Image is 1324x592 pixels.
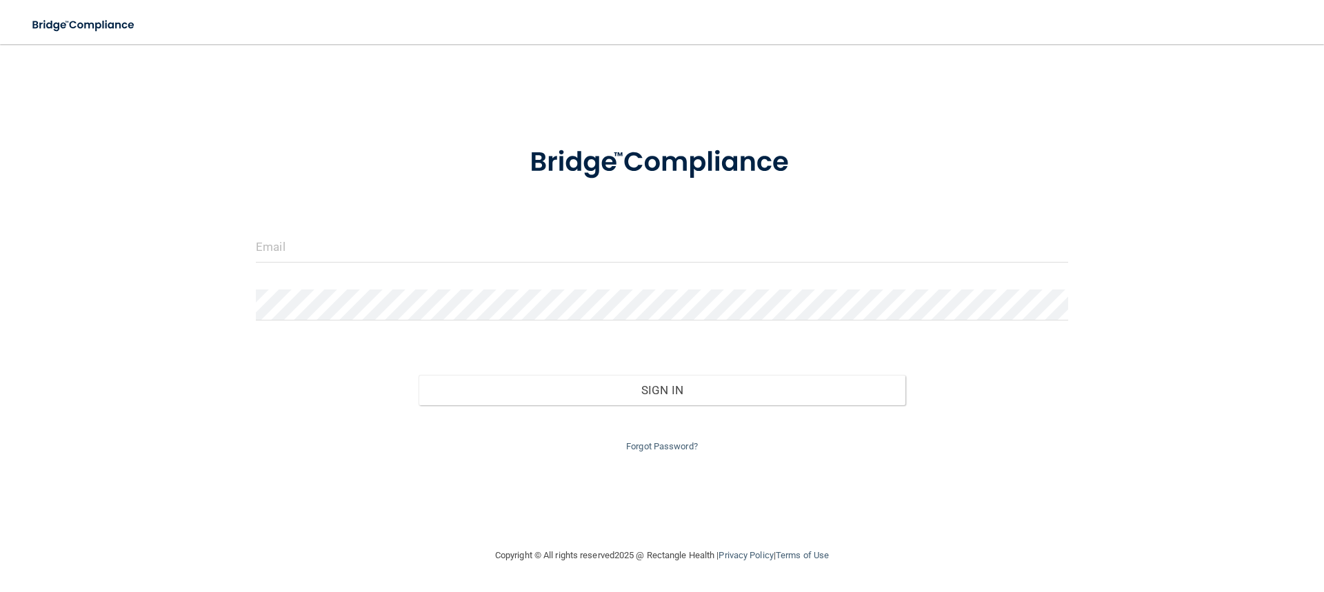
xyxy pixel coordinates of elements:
[419,375,906,405] button: Sign In
[719,550,773,560] a: Privacy Policy
[626,441,698,451] a: Forgot Password?
[501,127,823,198] img: bridge_compliance_login_screen.278c3ca4.svg
[776,550,829,560] a: Terms of Use
[21,11,148,39] img: bridge_compliance_login_screen.278c3ca4.svg
[410,533,914,578] div: Copyright © All rights reserved 2025 @ Rectangle Health | |
[256,232,1068,263] input: Email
